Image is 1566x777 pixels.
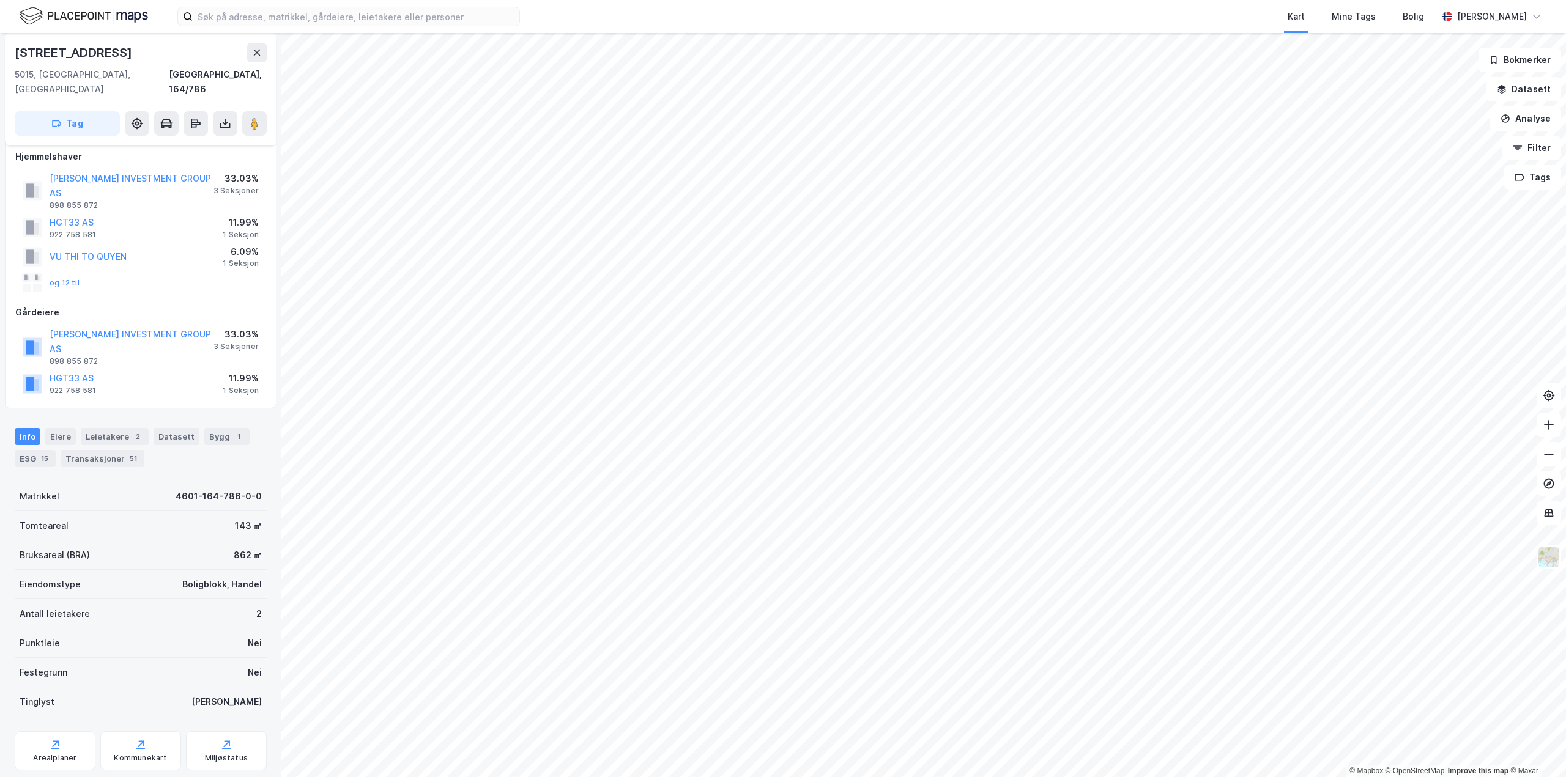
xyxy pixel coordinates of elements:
[15,305,266,320] div: Gårdeiere
[223,215,259,230] div: 11.99%
[1457,9,1527,24] div: [PERSON_NAME]
[213,171,259,186] div: 33.03%
[248,636,262,650] div: Nei
[1486,77,1561,101] button: Datasett
[20,665,67,680] div: Festegrunn
[234,548,262,562] div: 862 ㎡
[193,7,519,26] input: Søk på adresse, matrikkel, gårdeiere, leietakere eller personer
[1448,767,1508,775] a: Improve this map
[1505,718,1566,777] div: Kontrollprogram for chat
[223,259,259,268] div: 1 Seksjon
[169,67,267,97] div: [GEOGRAPHIC_DATA], 164/786
[1504,165,1561,190] button: Tags
[15,67,169,97] div: 5015, [GEOGRAPHIC_DATA], [GEOGRAPHIC_DATA]
[50,386,96,396] div: 922 758 581
[223,230,259,240] div: 1 Seksjon
[20,694,54,709] div: Tinglyst
[248,665,262,680] div: Nei
[1502,136,1561,160] button: Filter
[1490,106,1561,131] button: Analyse
[1505,718,1566,777] iframe: Chat Widget
[256,606,262,621] div: 2
[235,518,262,533] div: 143 ㎡
[1332,9,1376,24] div: Mine Tags
[15,43,135,62] div: [STREET_ADDRESS]
[20,489,59,504] div: Matrikkel
[132,430,144,443] div: 2
[15,450,56,467] div: ESG
[61,450,144,467] div: Transaksjoner
[15,428,40,445] div: Info
[50,356,98,366] div: 898 855 872
[39,452,51,465] div: 15
[205,753,248,763] div: Miljøstatus
[50,230,96,240] div: 922 758 581
[154,428,199,445] div: Datasett
[33,753,76,763] div: Arealplaner
[1479,48,1561,72] button: Bokmerker
[223,371,259,386] div: 11.99%
[45,428,76,445] div: Eiere
[213,327,259,342] div: 33.03%
[213,342,259,352] div: 3 Seksjoner
[1403,9,1424,24] div: Bolig
[1386,767,1445,775] a: OpenStreetMap
[191,694,262,709] div: [PERSON_NAME]
[176,489,262,504] div: 4601-164-786-0-0
[20,6,148,27] img: logo.f888ab2527a4732fd821a326f86c7f29.svg
[127,452,139,465] div: 51
[114,753,167,763] div: Kommunekart
[20,518,69,533] div: Tomteareal
[81,428,149,445] div: Leietakere
[20,636,60,650] div: Punktleie
[204,428,250,445] div: Bygg
[223,386,259,396] div: 1 Seksjon
[223,245,259,259] div: 6.09%
[20,606,90,621] div: Antall leietakere
[20,548,90,562] div: Bruksareal (BRA)
[15,149,266,164] div: Hjemmelshaver
[213,186,259,196] div: 3 Seksjoner
[20,577,81,592] div: Eiendomstype
[1537,545,1560,569] img: Z
[15,111,120,136] button: Tag
[1349,767,1383,775] a: Mapbox
[50,201,98,210] div: 898 855 872
[1288,9,1305,24] div: Kart
[232,430,245,443] div: 1
[182,577,262,592] div: Boligblokk, Handel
